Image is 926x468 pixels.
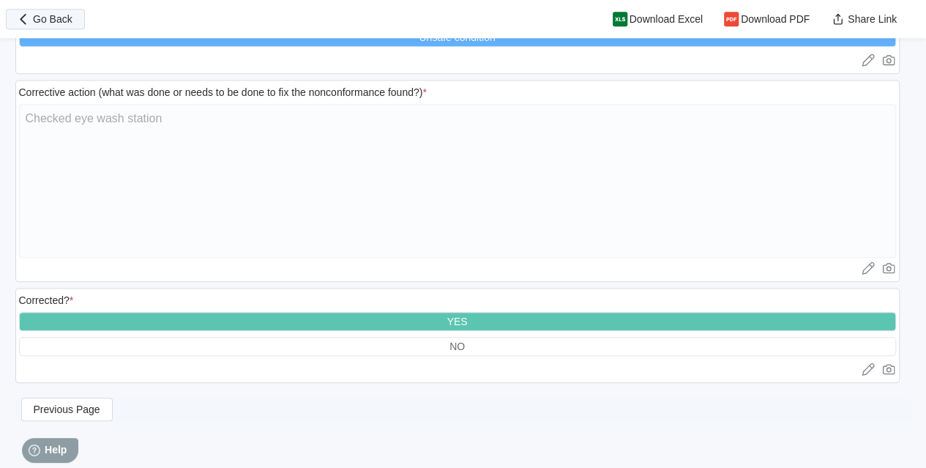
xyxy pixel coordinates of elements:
button: Share Link [821,9,908,29]
button: Download PDF [714,9,821,29]
button: Go Back [6,9,85,29]
div: Corrected? [19,294,74,306]
span: Go Back [33,14,72,24]
div: YES [447,316,467,327]
div: Corrective action (what was done or needs to be done to fix the nonconformance found?) [19,86,427,98]
span: Download Excel [630,14,703,24]
div: NO [449,341,465,352]
button: Previous Page [21,398,113,421]
textarea: Checked eye wash station [19,104,896,258]
span: Download PDF [741,14,810,24]
button: Download Excel [603,9,714,29]
span: Share Link [848,14,897,24]
span: Previous Page [34,404,100,415]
